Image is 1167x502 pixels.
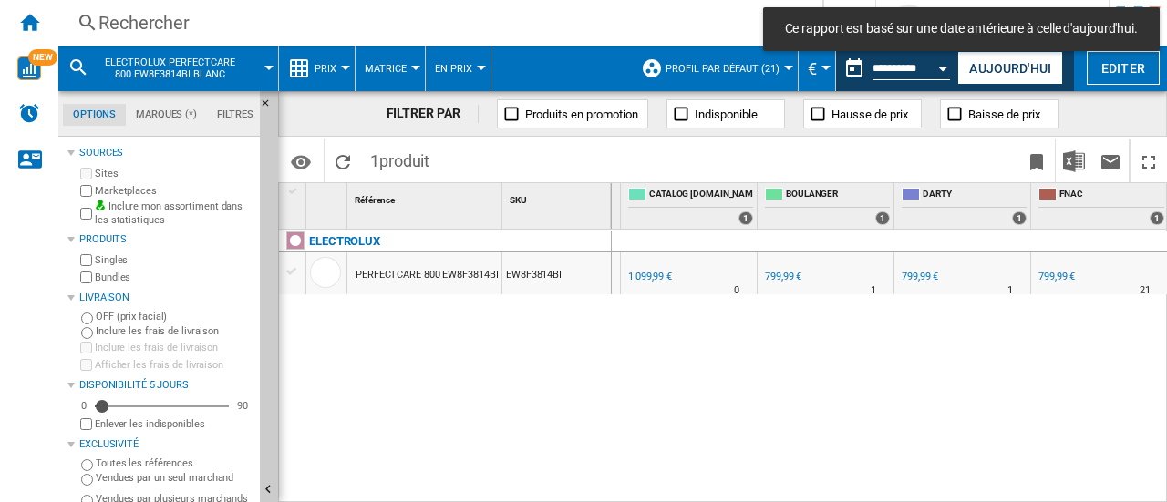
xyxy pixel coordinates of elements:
div: BOULANGER 1 offers sold by BOULANGER [761,183,893,229]
input: Inclure les frais de livraison [80,342,92,353]
div: Sort None [506,183,611,211]
div: CATALOG [DOMAIN_NAME] 1 offers sold by CATALOG ELECTROLUX.FR [625,183,757,229]
div: Disponibilité 5 Jours [79,378,253,393]
button: Baisse de prix [940,99,1059,128]
span: CATALOG [DOMAIN_NAME] [649,188,753,203]
img: excel-24x24.png [1063,150,1085,172]
label: Sites [95,167,253,180]
div: 1 offers sold by FNAC [1150,211,1164,225]
button: Recharger [325,139,361,182]
label: Enlever les indisponibles [95,417,253,431]
button: Matrice [365,46,416,91]
div: Sort None [310,183,346,211]
md-slider: Disponibilité [95,397,229,415]
label: Afficher les frais de livraison [95,358,253,372]
div: Sources [79,146,253,160]
div: DARTY 1 offers sold by DARTY [898,183,1030,229]
span: Produits en promotion [525,108,638,121]
input: OFF (prix facial) [81,312,93,324]
input: Vendues par un seul marchand [81,474,93,486]
md-tab-item: Marques (*) [126,104,207,126]
button: Open calendar [927,49,960,82]
input: Inclure mon assortiment dans les statistiques [80,202,92,225]
input: Toutes les références [81,459,93,471]
button: Hausse de prix [803,99,922,128]
div: Profil par défaut (21) [641,46,789,91]
label: Singles [95,253,253,267]
button: ELECTROLUX PERFECTCARE 800 EW8F3814BI BLANC [97,46,262,91]
span: DARTY [923,188,1027,203]
div: 1 offers sold by BOULANGER [875,211,890,225]
md-menu: Currency [799,46,836,91]
div: Ce rapport est basé sur une date antérieure à celle d'aujourd'hui. [836,46,954,91]
div: EW8F3814BI [502,252,611,294]
span: En Prix [435,63,472,75]
div: 1 offers sold by CATALOG ELECTROLUX.FR [738,211,753,225]
div: 1 099,99 € [628,271,672,282]
span: Baisse de prix [968,108,1040,121]
button: Plein écran [1131,139,1167,182]
div: 799,99 € [762,268,801,286]
div: Sort None [351,183,501,211]
button: Produits en promotion [497,99,648,128]
input: Singles [80,254,92,266]
input: Bundles [80,271,92,283]
label: Inclure mon assortiment dans les statistiques [95,200,253,228]
div: 799,99 € [765,271,801,282]
button: Editer [1087,51,1160,85]
input: Afficher les frais de livraison [80,359,92,371]
div: 90 [232,399,253,413]
div: En Prix [435,46,481,91]
label: Vendues par un seul marchand [96,471,253,485]
span: 1 [361,139,439,178]
button: Profil par défaut (21) [666,46,789,91]
input: Marketplaces [80,185,92,197]
label: Marketplaces [95,184,253,198]
div: Livraison [79,291,253,305]
div: 799,99 € [902,271,938,282]
div: Référence Sort None [351,183,501,211]
label: Bundles [95,271,253,284]
div: SKU Sort None [506,183,611,211]
div: 0 [77,399,91,413]
img: mysite-bg-18x18.png [95,200,106,210]
span: Profil par défaut (21) [666,63,780,75]
div: Délai de livraison : 1 jour [1007,282,1013,300]
span: ELECTROLUX PERFECTCARE 800 EW8F3814BI BLANC [97,56,243,80]
span: produit [379,151,429,170]
span: Matrice [365,63,407,75]
div: Rechercher [98,10,775,36]
span: Indisponible [695,108,758,121]
div: Prix [288,46,346,91]
span: SKU [510,195,527,205]
button: Indisponible [666,99,785,128]
div: Délai de livraison : 0 jour [734,282,739,300]
div: PERFECTCARE 800 EW8F3814BI BLANC [356,254,532,296]
button: Créer un favoris [1018,139,1055,182]
button: Masquer [260,91,282,124]
md-tab-item: Options [63,104,126,126]
div: FILTRER PAR [387,105,480,123]
div: 1 offers sold by DARTY [1012,211,1027,225]
span: Hausse de prix [831,108,908,121]
button: Options [283,145,319,178]
span: NEW [28,49,57,66]
div: Cliquez pour filtrer sur cette marque [309,231,380,252]
img: wise-card.svg [17,56,41,80]
input: Sites [80,168,92,179]
div: 799,99 € [899,268,938,286]
button: Aujourd'hui [957,51,1063,85]
span: Ce rapport est basé sur une date antérieure à celle d'aujourd'hui. [780,20,1143,38]
button: € [808,46,826,91]
span: FNAC [1059,188,1164,203]
label: OFF (prix facial) [96,310,253,323]
span: € [808,59,817,78]
label: Inclure les frais de livraison [96,324,253,338]
label: Inclure les frais de livraison [95,341,253,354]
div: Produits [79,232,253,247]
span: Référence [355,195,395,205]
button: Envoyer ce rapport par email [1092,139,1129,182]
